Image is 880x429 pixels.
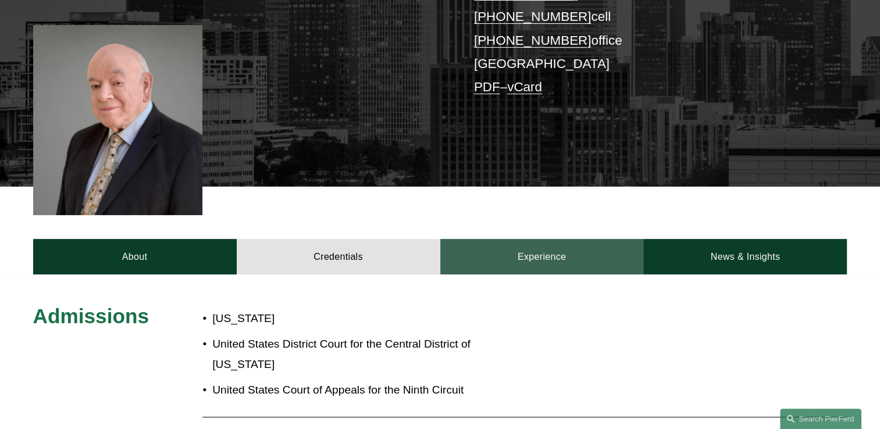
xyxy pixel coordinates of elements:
[474,33,592,48] a: [PHONE_NUMBER]
[507,80,542,94] a: vCard
[643,239,847,274] a: News & Insights
[33,239,237,274] a: About
[212,334,508,374] p: United States District Court for the Central District of [US_STATE]
[474,9,592,24] a: [PHONE_NUMBER]
[780,409,861,429] a: Search this site
[237,239,440,274] a: Credentials
[440,239,644,274] a: Experience
[33,305,149,327] span: Admissions
[212,309,508,329] p: [US_STATE]
[474,80,500,94] a: PDF
[212,380,508,401] p: United States Court of Appeals for the Ninth Circuit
